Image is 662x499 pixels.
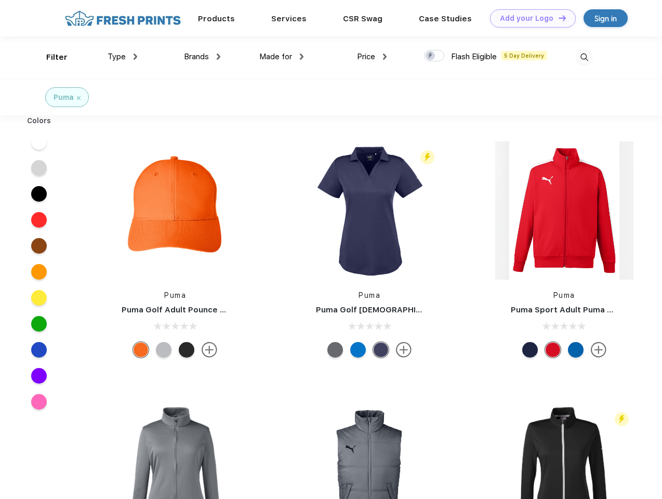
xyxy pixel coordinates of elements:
[500,14,553,23] div: Add your Logo
[359,291,380,299] a: Puma
[559,15,566,21] img: DT
[300,54,303,60] img: dropdown.png
[271,14,307,23] a: Services
[591,342,606,358] img: more.svg
[568,342,584,358] div: Lapis Blue
[77,96,81,100] img: filter_cancel.svg
[584,9,628,27] a: Sign in
[108,52,126,61] span: Type
[106,141,244,280] img: func=resize&h=266
[300,141,439,280] img: func=resize&h=266
[179,342,194,358] div: Puma Black
[383,54,387,60] img: dropdown.png
[343,14,382,23] a: CSR Swag
[350,342,366,358] div: Lapis Blue
[545,342,561,358] div: High Risk Red
[576,49,593,66] img: desktop_search.svg
[133,342,149,358] div: Vibrant Orange
[451,52,497,61] span: Flash Eligible
[198,14,235,23] a: Products
[594,12,617,24] div: Sign in
[501,51,547,60] span: 5 Day Delivery
[373,342,389,358] div: Peacoat
[184,52,209,61] span: Brands
[327,342,343,358] div: Quiet Shade
[420,150,434,164] img: flash_active_toggle.svg
[19,115,59,126] div: Colors
[553,291,575,299] a: Puma
[217,54,220,60] img: dropdown.png
[54,92,74,103] div: Puma
[357,52,375,61] span: Price
[156,342,171,358] div: Quarry
[615,412,629,426] img: flash_active_toggle.svg
[316,305,509,314] a: Puma Golf [DEMOGRAPHIC_DATA]' Icon Golf Polo
[259,52,292,61] span: Made for
[122,305,281,314] a: Puma Golf Adult Pounce Adjustable Cap
[396,342,412,358] img: more.svg
[202,342,217,358] img: more.svg
[164,291,186,299] a: Puma
[522,342,538,358] div: Peacoat
[62,9,184,28] img: fo%20logo%202.webp
[46,51,68,63] div: Filter
[495,141,633,280] img: func=resize&h=266
[134,54,137,60] img: dropdown.png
